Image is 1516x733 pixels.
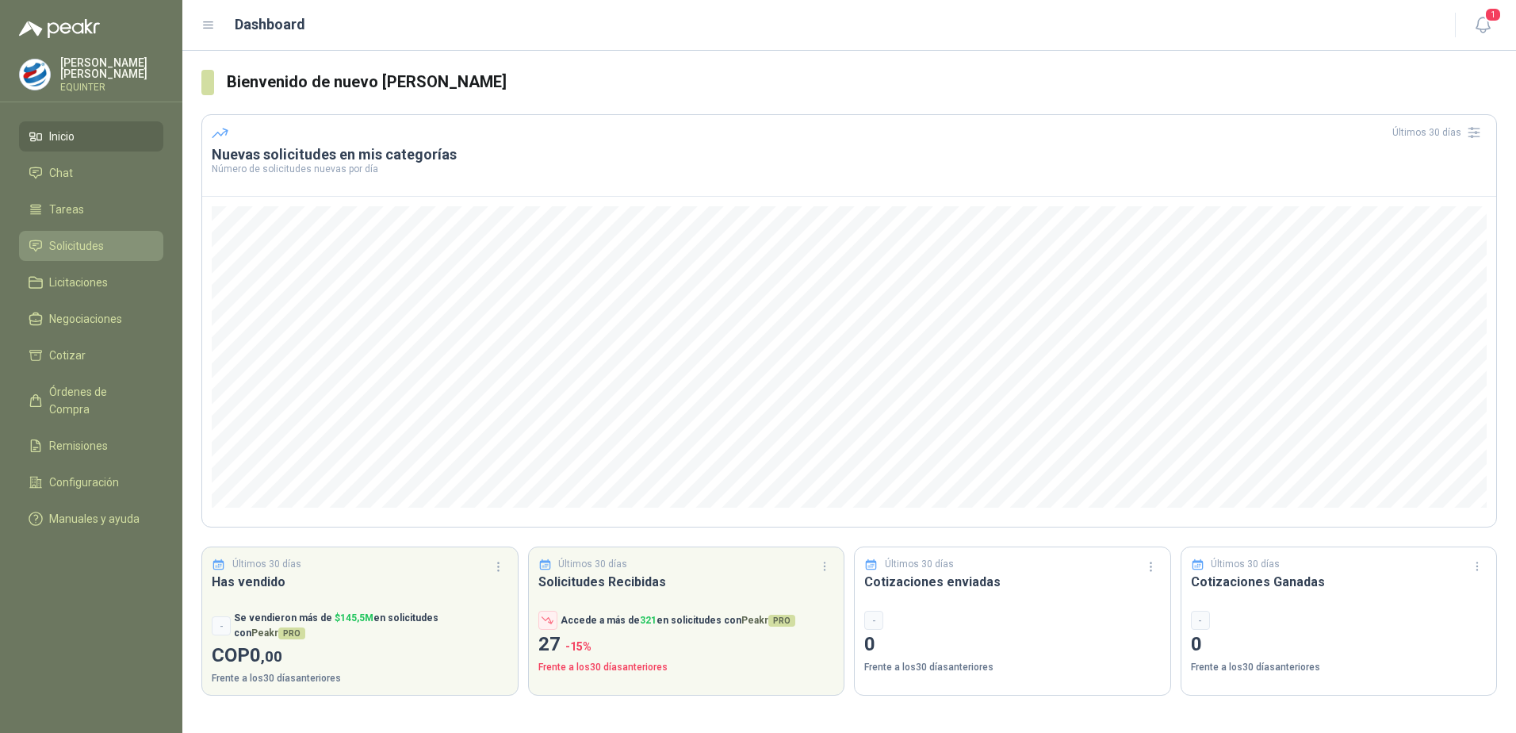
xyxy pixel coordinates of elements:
div: Últimos 30 días [1392,120,1487,145]
span: 0 [250,644,282,666]
span: Chat [49,164,73,182]
a: Chat [19,158,163,188]
a: Tareas [19,194,163,225]
h3: Bienvenido de nuevo [PERSON_NAME] [227,70,1497,94]
a: Inicio [19,121,163,152]
span: Manuales y ayuda [49,510,140,528]
p: [PERSON_NAME] [PERSON_NAME] [60,57,163,79]
div: - [212,616,231,635]
span: Solicitudes [49,237,104,255]
h1: Dashboard [235,13,305,36]
span: 321 [640,615,657,626]
a: Solicitudes [19,231,163,261]
h3: Cotizaciones Ganadas [1191,572,1487,592]
span: Inicio [49,128,75,145]
a: Negociaciones [19,304,163,334]
p: Frente a los 30 días anteriores [1191,660,1487,675]
span: PRO [278,627,305,639]
p: EQUINTER [60,83,163,92]
p: Últimos 30 días [232,557,301,572]
p: Últimos 30 días [558,557,627,572]
a: Licitaciones [19,267,163,297]
span: Peakr [251,627,305,639]
div: - [1191,611,1210,630]
p: Frente a los 30 días anteriores [538,660,835,675]
span: Configuración [49,474,119,491]
span: ,00 [261,647,282,666]
span: -15 % [565,640,591,653]
span: Tareas [49,201,84,218]
span: Licitaciones [49,274,108,291]
a: Cotizar [19,340,163,370]
p: Frente a los 30 días anteriores [212,671,508,686]
span: Peakr [741,615,795,626]
span: Remisiones [49,437,108,455]
p: Accede a más de en solicitudes con [561,613,795,628]
p: Se vendieron más de en solicitudes con [234,611,508,641]
img: Logo peakr [19,19,100,38]
span: Negociaciones [49,310,122,328]
a: Configuración [19,467,163,497]
p: COP [212,641,508,671]
span: $ 145,5M [335,612,373,624]
span: Órdenes de Compra [49,383,148,418]
span: Cotizar [49,347,86,364]
p: 0 [1191,630,1487,660]
img: Company Logo [20,59,50,90]
h3: Solicitudes Recibidas [538,572,835,592]
span: PRO [768,615,795,627]
p: 27 [538,630,835,660]
p: 0 [864,630,1161,660]
span: 1 [1484,7,1502,22]
button: 1 [1468,11,1497,40]
a: Remisiones [19,431,163,461]
div: - [864,611,883,630]
h3: Has vendido [212,572,508,592]
a: Manuales y ayuda [19,504,163,534]
a: Órdenes de Compra [19,377,163,424]
h3: Cotizaciones enviadas [864,572,1161,592]
p: Últimos 30 días [885,557,954,572]
p: Número de solicitudes nuevas por día [212,164,1487,174]
p: Frente a los 30 días anteriores [864,660,1161,675]
p: Últimos 30 días [1211,557,1280,572]
h3: Nuevas solicitudes en mis categorías [212,145,1487,164]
